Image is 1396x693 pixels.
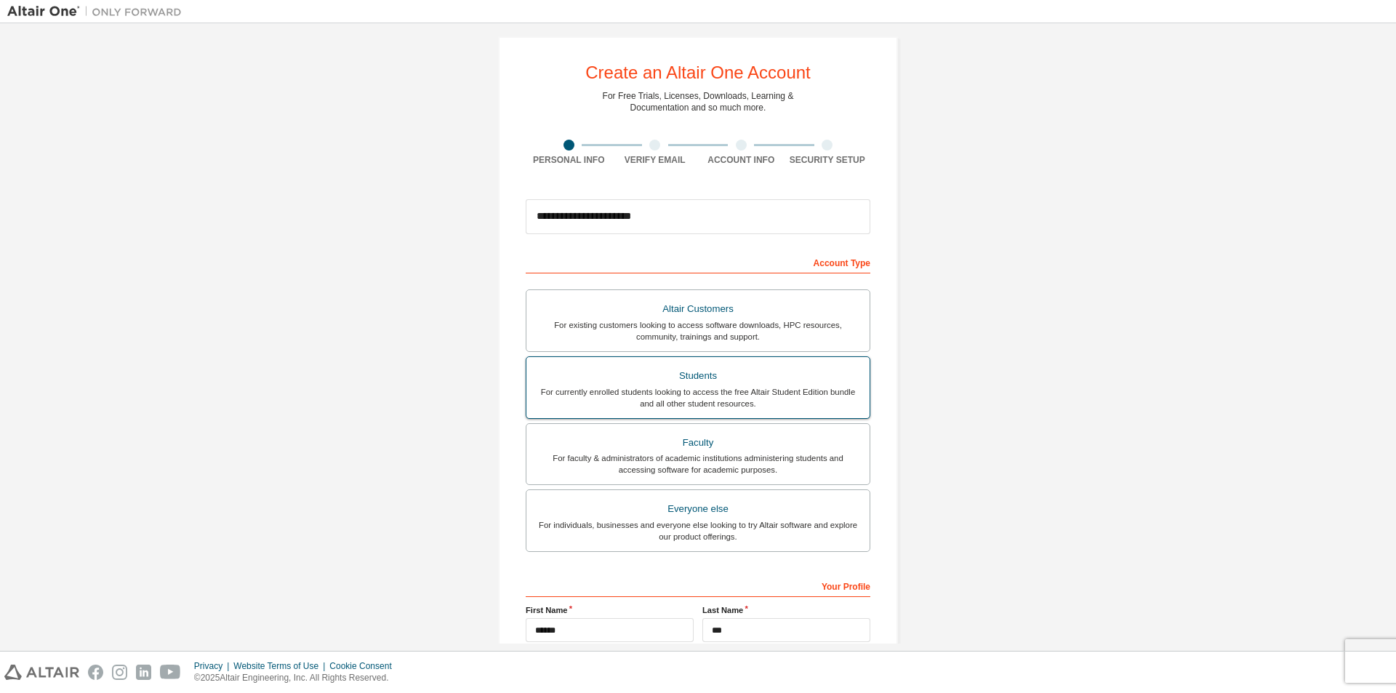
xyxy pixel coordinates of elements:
[702,604,870,616] label: Last Name
[535,499,861,519] div: Everyone else
[526,604,694,616] label: First Name
[535,519,861,542] div: For individuals, businesses and everyone else looking to try Altair software and explore our prod...
[233,660,329,672] div: Website Terms of Use
[88,665,103,680] img: facebook.svg
[136,665,151,680] img: linkedin.svg
[535,386,861,409] div: For currently enrolled students looking to access the free Altair Student Edition bundle and all ...
[4,665,79,680] img: altair_logo.svg
[160,665,181,680] img: youtube.svg
[698,154,785,166] div: Account Info
[535,299,861,319] div: Altair Customers
[603,90,794,113] div: For Free Trials, Licenses, Downloads, Learning & Documentation and so much more.
[785,154,871,166] div: Security Setup
[7,4,189,19] img: Altair One
[526,250,870,273] div: Account Type
[585,64,811,81] div: Create an Altair One Account
[535,366,861,386] div: Students
[194,672,401,684] p: © 2025 Altair Engineering, Inc. All Rights Reserved.
[526,154,612,166] div: Personal Info
[535,433,861,453] div: Faculty
[329,660,400,672] div: Cookie Consent
[535,319,861,343] div: For existing customers looking to access software downloads, HPC resources, community, trainings ...
[112,665,127,680] img: instagram.svg
[612,154,699,166] div: Verify Email
[535,452,861,476] div: For faculty & administrators of academic institutions administering students and accessing softwa...
[194,660,233,672] div: Privacy
[526,574,870,597] div: Your Profile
